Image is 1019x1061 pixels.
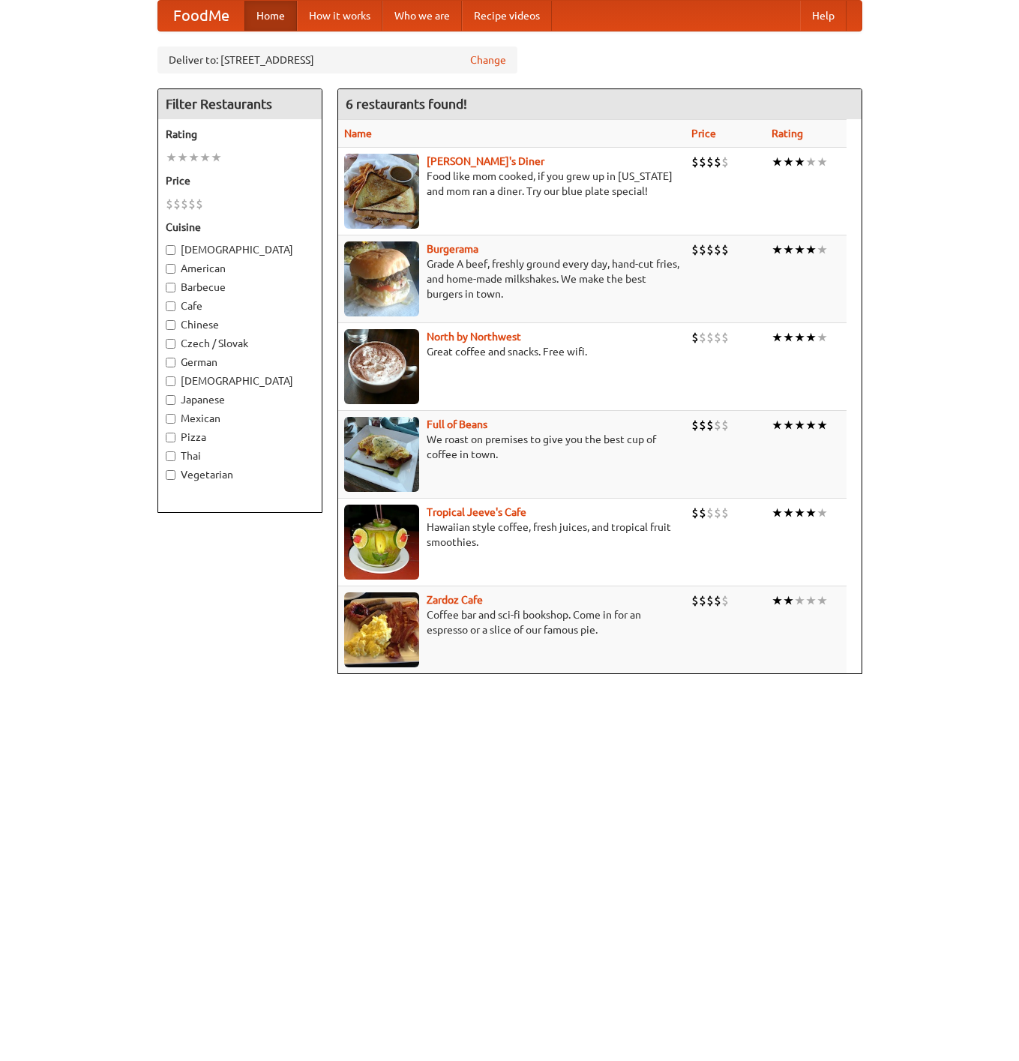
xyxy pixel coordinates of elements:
[297,1,382,31] a: How it works
[244,1,297,31] a: Home
[166,433,175,442] input: Pizza
[188,196,196,212] li: $
[166,395,175,405] input: Japanese
[817,154,828,170] li: ★
[166,261,314,276] label: American
[166,467,314,482] label: Vegetarian
[772,127,803,139] a: Rating
[794,241,805,258] li: ★
[344,344,679,359] p: Great coffee and snacks. Free wifi.
[166,317,314,332] label: Chinese
[427,418,487,430] b: Full of Beans
[188,149,199,166] li: ★
[344,607,679,637] p: Coffee bar and sci-fi bookshop. Come in for an espresso or a slice of our famous pie.
[427,243,478,255] a: Burgerama
[344,432,679,462] p: We roast on premises to give you the best cup of coffee in town.
[805,592,817,609] li: ★
[699,154,706,170] li: $
[166,127,314,142] h5: Rating
[462,1,552,31] a: Recipe videos
[158,1,244,31] a: FoodMe
[794,592,805,609] li: ★
[166,355,314,370] label: German
[166,414,175,424] input: Mexican
[158,89,322,119] h4: Filter Restaurants
[344,169,679,199] p: Food like mom cooked, if you grew up in [US_STATE] and mom ran a diner. Try our blue plate special!
[166,196,173,212] li: $
[166,320,175,330] input: Chinese
[817,241,828,258] li: ★
[772,505,783,521] li: ★
[817,592,828,609] li: ★
[714,417,721,433] li: $
[166,448,314,463] label: Thai
[721,329,729,346] li: $
[805,154,817,170] li: ★
[721,417,729,433] li: $
[721,154,729,170] li: $
[772,417,783,433] li: ★
[805,241,817,258] li: ★
[427,155,544,167] a: [PERSON_NAME]'s Diner
[794,329,805,346] li: ★
[211,149,222,166] li: ★
[706,154,714,170] li: $
[800,1,847,31] a: Help
[173,196,181,212] li: $
[714,505,721,521] li: $
[166,411,314,426] label: Mexican
[344,505,419,580] img: jeeves.jpg
[691,329,699,346] li: $
[706,241,714,258] li: $
[714,154,721,170] li: $
[344,520,679,550] p: Hawaiian style coffee, fresh juices, and tropical fruit smoothies.
[166,392,314,407] label: Japanese
[817,329,828,346] li: ★
[166,470,175,480] input: Vegetarian
[344,417,419,492] img: beans.jpg
[721,241,729,258] li: $
[344,329,419,404] img: north.jpg
[166,242,314,257] label: [DEMOGRAPHIC_DATA]
[344,592,419,667] img: zardoz.jpg
[706,329,714,346] li: $
[157,46,517,73] div: Deliver to: [STREET_ADDRESS]
[196,196,203,212] li: $
[691,417,699,433] li: $
[181,196,188,212] li: $
[772,154,783,170] li: ★
[772,592,783,609] li: ★
[714,592,721,609] li: $
[166,339,175,349] input: Czech / Slovak
[470,52,506,67] a: Change
[817,505,828,521] li: ★
[177,149,188,166] li: ★
[805,329,817,346] li: ★
[427,331,521,343] a: North by Northwest
[706,417,714,433] li: $
[166,336,314,351] label: Czech / Slovak
[783,592,794,609] li: ★
[699,505,706,521] li: $
[344,154,419,229] img: sallys.jpg
[714,241,721,258] li: $
[714,329,721,346] li: $
[427,506,526,518] b: Tropical Jeeve's Cafe
[772,329,783,346] li: ★
[691,127,716,139] a: Price
[166,451,175,461] input: Thai
[699,417,706,433] li: $
[166,358,175,367] input: German
[166,298,314,313] label: Cafe
[166,173,314,188] h5: Price
[699,329,706,346] li: $
[721,505,729,521] li: $
[166,376,175,386] input: [DEMOGRAPHIC_DATA]
[783,154,794,170] li: ★
[691,592,699,609] li: $
[721,592,729,609] li: $
[427,594,483,606] a: Zardoz Cafe
[166,220,314,235] h5: Cuisine
[166,301,175,311] input: Cafe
